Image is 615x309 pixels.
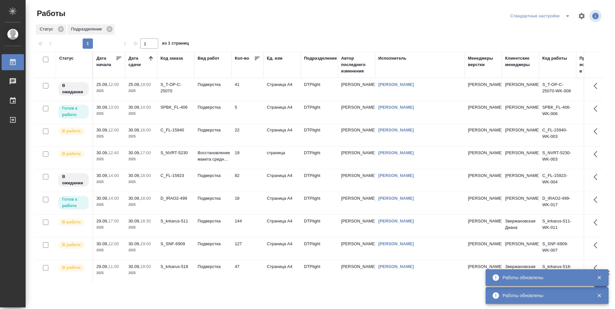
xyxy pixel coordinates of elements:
[62,105,85,118] p: Готов к работе
[301,169,338,192] td: DTPlight
[160,104,191,111] div: SPBK_FL-406
[198,218,228,224] p: Подверстка
[232,215,264,237] td: 144
[198,55,219,62] div: Вид работ
[128,105,140,110] p: 30.09,
[108,264,119,269] p: 11:00
[468,172,499,179] p: [PERSON_NAME]
[96,270,122,276] p: 2025
[590,146,605,162] button: Здесь прячутся важные кнопки
[62,196,85,209] p: Готов к работе
[502,238,539,260] td: [PERSON_NAME]
[160,150,191,156] div: S_NVRT-5230
[502,101,539,123] td: [PERSON_NAME]
[502,124,539,146] td: [PERSON_NAME]
[539,146,576,169] td: S_NVRT-5230-WK-003
[128,224,154,231] p: 2025
[539,238,576,260] td: S_SNF-6909-WK-007
[338,101,375,123] td: [PERSON_NAME]
[58,104,89,119] div: Исполнитель может приступить к работе
[338,192,375,214] td: [PERSON_NAME]
[593,293,606,298] button: Закрыть
[108,241,119,246] p: 12:00
[468,55,499,68] div: Менеджеры верстки
[468,195,499,202] p: [PERSON_NAME]
[58,127,89,136] div: Исполнитель выполняет работу
[96,133,122,140] p: 2025
[503,292,587,299] div: Работы обновлены
[378,196,414,201] a: [PERSON_NAME]
[140,105,151,110] p: 14:00
[301,238,338,260] td: DTPlight
[378,264,414,269] a: [PERSON_NAME]
[62,242,81,248] p: В работе
[58,218,89,227] div: Исполнитель выполняет работу
[502,215,539,237] td: Звержановская Диана
[128,219,140,223] p: 30.09,
[96,196,108,201] p: 30.09,
[58,241,89,249] div: Исполнитель выполняет работу
[264,78,301,101] td: Страница А4
[232,78,264,101] td: 41
[71,26,104,32] p: Подразделение
[502,192,539,214] td: [PERSON_NAME]
[338,146,375,169] td: [PERSON_NAME]
[58,150,89,158] div: Исполнитель выполняет работу
[264,124,301,146] td: Страница А4
[96,247,122,254] p: 2025
[468,81,499,88] p: [PERSON_NAME]
[128,128,140,132] p: 30.09,
[468,218,499,224] p: [PERSON_NAME]
[232,146,264,169] td: 19
[539,260,576,283] td: S_krkarus-518-WK-010
[539,169,576,192] td: C_FL-15923-WK-004
[108,219,119,223] p: 17:00
[62,219,81,225] p: В работе
[264,101,301,123] td: Страница А4
[264,238,301,260] td: Страница А4
[539,124,576,146] td: C_FL-15940-WK-003
[509,11,574,21] div: split button
[96,82,108,87] p: 25.09,
[378,219,414,223] a: [PERSON_NAME]
[232,124,264,146] td: 22
[301,101,338,123] td: DTPlight
[108,82,119,87] p: 12:00
[468,127,499,133] p: [PERSON_NAME]
[468,263,499,270] p: [PERSON_NAME]
[341,55,372,74] div: Автор последнего изменения
[108,105,119,110] p: 13:00
[502,78,539,101] td: [PERSON_NAME]
[140,128,151,132] p: 16:00
[198,81,228,88] p: Подверстка
[589,10,603,22] span: Посмотреть информацию
[539,215,576,237] td: S_krkarus-511-WK-011
[128,173,140,178] p: 30.09,
[502,169,539,192] td: [PERSON_NAME]
[301,124,338,146] td: DTPlight
[378,173,414,178] a: [PERSON_NAME]
[128,202,154,208] p: 2025
[338,169,375,192] td: [PERSON_NAME]
[96,111,122,117] p: 2025
[232,101,264,123] td: 5
[232,192,264,214] td: 18
[96,88,122,94] p: 2025
[128,156,154,163] p: 2025
[232,260,264,283] td: 47
[96,264,108,269] p: 29.09,
[62,173,85,186] p: В ожидании
[140,219,151,223] p: 18:30
[58,172,89,188] div: Исполнитель назначен, приступать к работе пока рано
[128,133,154,140] p: 2025
[58,195,89,210] div: Исполнитель может приступить к работе
[338,215,375,237] td: [PERSON_NAME]
[128,270,154,276] p: 2025
[96,202,122,208] p: 2025
[593,275,606,280] button: Закрыть
[590,192,605,207] button: Здесь прячутся важные кнопки
[128,111,154,117] p: 2025
[264,146,301,169] td: страница
[338,238,375,260] td: [PERSON_NAME]
[128,196,140,201] p: 30.09,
